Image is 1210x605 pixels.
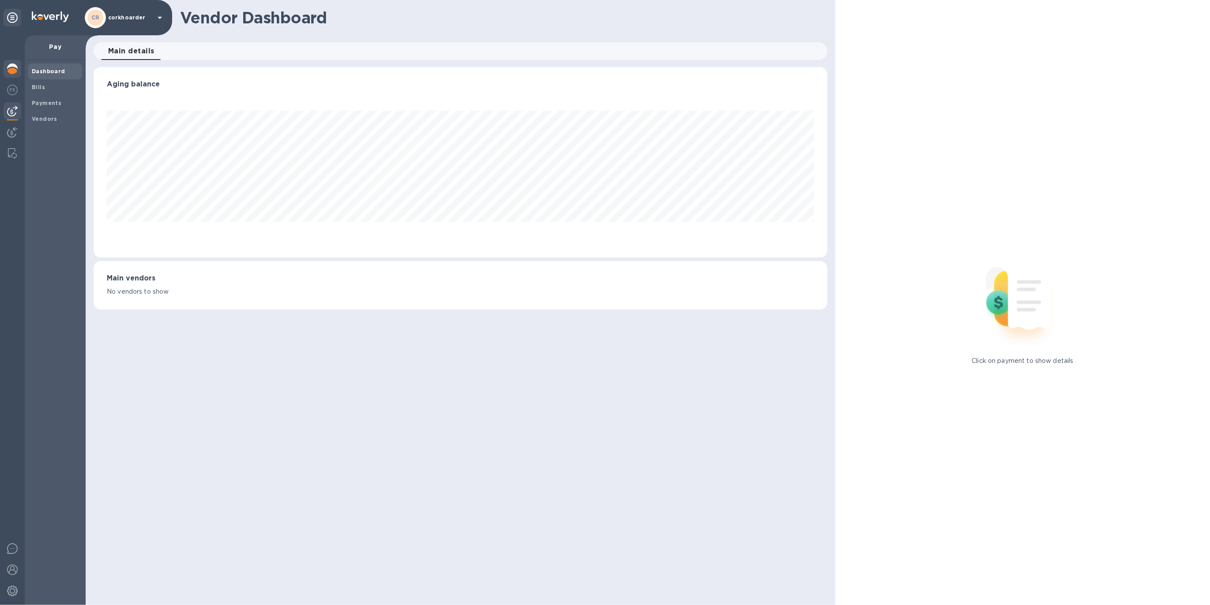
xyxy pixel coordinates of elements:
b: Vendors [32,116,57,122]
p: corkhoarder [108,15,152,21]
b: Dashboard [32,68,65,75]
img: Foreign exchange [7,85,18,95]
p: No vendors to show [107,287,814,296]
h3: Main vendors [107,274,814,283]
p: Pay [32,42,79,51]
b: Payments [32,100,61,106]
img: Logo [32,11,69,22]
span: Main details [108,45,155,57]
div: Unpin categories [4,9,21,26]
p: Click on payment to show details [972,356,1073,366]
b: Bills [32,84,45,90]
h3: Aging balance [107,80,814,89]
b: CR [91,14,100,21]
h1: Vendor Dashboard [180,8,821,27]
